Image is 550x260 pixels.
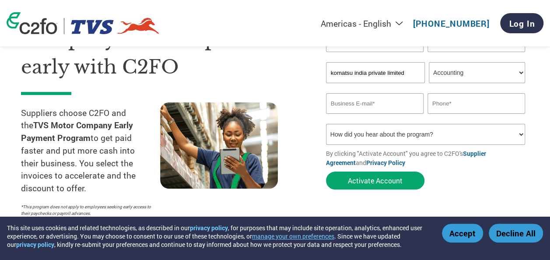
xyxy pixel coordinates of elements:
[326,172,424,190] button: Activate Account
[326,53,424,59] div: Invalid first name or first name is too long
[326,84,525,90] div: Invalid company name or company name is too long
[326,149,486,167] a: Supplier Agreement
[413,18,490,29] a: [PHONE_NUMBER]
[326,93,424,114] input: Invalid Email format
[190,224,228,232] a: privacy policy
[326,115,424,120] div: Inavlid Email Address
[427,53,525,59] div: Invalid last name or last name is too long
[21,119,133,143] strong: TVS Motor Company Early Payment Program
[366,158,405,167] a: Privacy Policy
[7,12,57,34] img: c2fo logo
[16,240,54,249] a: privacy policy
[500,13,543,33] a: Log In
[71,18,160,34] img: TVS Motor Company
[160,102,278,189] img: supply chain worker
[21,107,160,195] p: Suppliers choose C2FO and the to get paid faster and put more cash into their business. You selec...
[326,62,425,83] input: Your company name*
[489,224,543,242] button: Decline All
[7,224,429,249] div: This site uses cookies and related technologies, as described in our , for purposes that may incl...
[252,232,334,240] button: manage your own preferences
[326,149,529,167] p: By clicking "Activate Account" you agree to C2FO's and
[427,115,525,120] div: Inavlid Phone Number
[429,62,525,83] select: Title/Role
[427,93,525,114] input: Phone*
[442,224,483,242] button: Accept
[21,204,151,217] p: *This program does not apply to employees seeking early access to their paychecks or payroll adva...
